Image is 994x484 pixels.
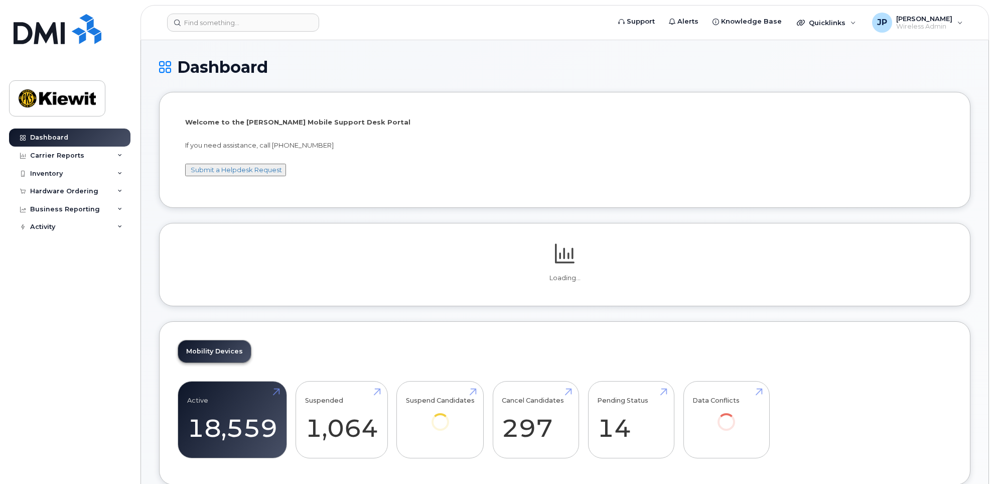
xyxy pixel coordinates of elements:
a: Submit a Helpdesk Request [191,166,282,174]
a: Cancel Candidates 297 [502,387,570,453]
p: Welcome to the [PERSON_NAME] Mobile Support Desk Portal [185,117,944,127]
button: Submit a Helpdesk Request [185,164,286,176]
a: Data Conflicts [692,387,760,444]
h1: Dashboard [159,58,970,76]
a: Active 18,559 [187,387,277,453]
p: If you need assistance, call [PHONE_NUMBER] [185,141,944,150]
a: Mobility Devices [178,340,251,362]
p: Loading... [178,274,952,283]
a: Suspended 1,064 [305,387,378,453]
a: Suspend Candidates [406,387,475,444]
a: Pending Status 14 [597,387,665,453]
